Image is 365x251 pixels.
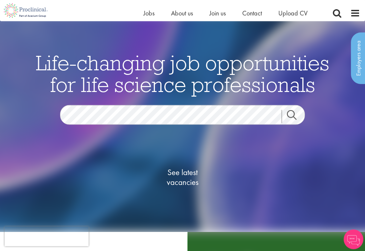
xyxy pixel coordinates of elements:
a: Job search submit button [282,110,310,124]
span: Life-changing job opportunities for life science professionals [36,50,329,98]
a: Contact [242,9,262,17]
a: Join us [209,9,226,17]
img: Chatbot [344,230,363,249]
iframe: reCAPTCHA [5,227,89,246]
span: See latest vacancies [150,168,215,188]
a: See latestvacancies [150,142,215,214]
a: Jobs [143,9,155,17]
a: Upload CV [278,9,308,17]
a: About us [171,9,193,17]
